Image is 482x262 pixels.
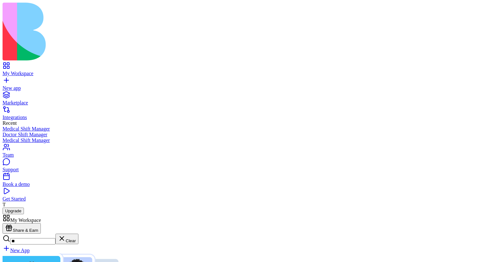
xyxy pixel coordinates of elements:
[3,132,479,138] a: Doctor Shift Manager
[3,161,479,173] a: Support
[3,126,479,132] a: Medical Shift Manager
[3,176,479,187] a: Book a demo
[3,208,24,214] button: Upgrade
[3,202,6,207] span: T
[3,167,479,173] div: Support
[3,138,479,143] a: Medical Shift Manager
[3,71,479,76] div: My Workspace
[66,238,76,243] span: Clear
[55,234,78,244] button: Clear
[3,208,24,213] a: Upgrade
[10,217,41,223] span: My Workspace
[3,181,479,187] div: Book a demo
[3,94,479,106] a: Marketplace
[3,100,479,106] div: Marketplace
[3,146,479,158] a: Team
[3,190,479,202] a: Get Started
[3,196,479,202] div: Get Started
[3,223,41,234] button: Share & Earn
[3,109,479,120] a: Integrations
[3,120,17,126] span: Recent
[3,65,479,76] a: My Workspace
[3,3,259,60] img: logo
[3,115,479,120] div: Integrations
[3,85,479,91] div: New app
[13,228,38,233] span: Share & Earn
[3,248,30,253] a: New App
[3,152,479,158] div: Team
[3,80,479,91] a: New app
